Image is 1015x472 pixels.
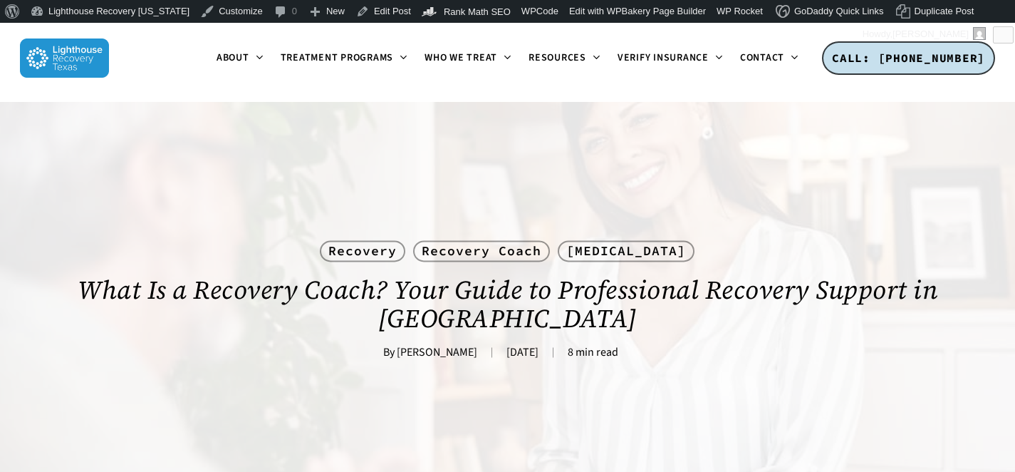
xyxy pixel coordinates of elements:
[397,345,477,361] a: [PERSON_NAME]
[529,51,586,65] span: Resources
[272,53,417,64] a: Treatment Programs
[413,240,550,262] a: Recovery Coach
[20,39,109,78] img: Lighthouse Recovery Texas
[281,51,394,65] span: Treatment Programs
[740,51,784,65] span: Contact
[416,53,520,64] a: Who We Treat
[64,262,951,347] h1: What Is a Recovery Coach? Your Guide to Professional Recovery Support in [GEOGRAPHIC_DATA]
[425,51,497,65] span: Who We Treat
[444,6,511,17] span: Rank Math SEO
[383,348,395,358] span: By
[553,348,633,358] span: 8 min read
[208,53,272,64] a: About
[892,29,969,39] span: [PERSON_NAME]
[491,348,553,358] span: [DATE]
[858,23,991,46] a: Howdy,
[320,240,405,262] a: Recovery
[832,51,985,65] span: CALL: [PHONE_NUMBER]
[618,51,709,65] span: Verify Insurance
[558,240,694,262] a: [MEDICAL_DATA]
[609,53,732,64] a: Verify Insurance
[217,51,249,65] span: About
[822,41,995,76] a: CALL: [PHONE_NUMBER]
[732,53,807,64] a: Contact
[520,53,609,64] a: Resources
